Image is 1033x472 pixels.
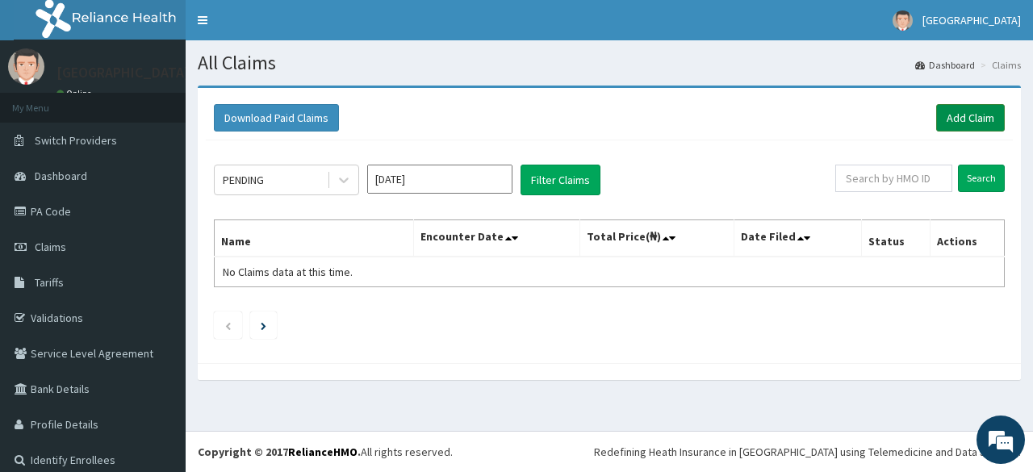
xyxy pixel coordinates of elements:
span: [GEOGRAPHIC_DATA] [922,13,1021,27]
input: Search by HMO ID [835,165,952,192]
a: RelianceHMO [288,445,358,459]
li: Claims [977,58,1021,72]
th: Status [861,220,930,257]
span: Switch Providers [35,133,117,148]
div: Chat with us now [84,90,271,111]
span: Tariffs [35,275,64,290]
span: Dashboard [35,169,87,183]
span: No Claims data at this time. [223,265,353,279]
div: PENDING [223,172,264,188]
strong: Copyright © 2017 . [198,445,361,459]
th: Date Filed [734,220,861,257]
th: Actions [930,220,1004,257]
a: Dashboard [915,58,975,72]
img: d_794563401_company_1708531726252_794563401 [30,81,65,121]
a: Online [56,88,95,99]
input: Search [958,165,1005,192]
button: Filter Claims [521,165,600,195]
div: Minimize live chat window [265,8,303,47]
button: Download Paid Claims [214,104,339,132]
span: We're online! [94,136,223,299]
textarea: Type your message and hit 'Enter' [8,307,307,363]
a: Add Claim [936,104,1005,132]
img: User Image [8,48,44,85]
th: Total Price(₦) [579,220,734,257]
footer: All rights reserved. [186,431,1033,472]
h1: All Claims [198,52,1021,73]
input: Select Month and Year [367,165,512,194]
th: Name [215,220,414,257]
a: Next page [261,318,266,332]
a: Previous page [224,318,232,332]
img: User Image [893,10,913,31]
div: Redefining Heath Insurance in [GEOGRAPHIC_DATA] using Telemedicine and Data Science! [594,444,1021,460]
p: [GEOGRAPHIC_DATA] [56,65,190,80]
th: Encounter Date [413,220,579,257]
span: Claims [35,240,66,254]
